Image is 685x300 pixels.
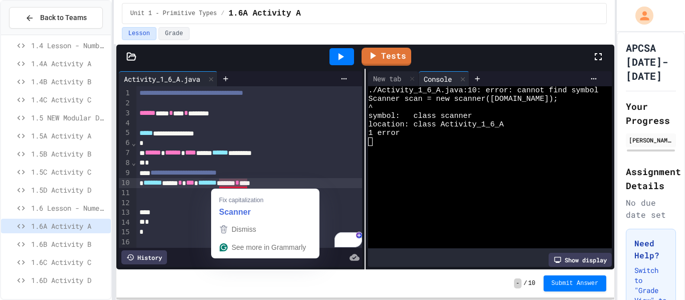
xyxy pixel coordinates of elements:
div: 16 [119,237,131,247]
div: 9 [119,168,131,178]
h2: Assignment Details [626,165,676,193]
span: Unit 1 - Primitive Types [130,10,217,18]
div: New tab [368,71,419,86]
div: Console [419,71,469,86]
span: 1 error [368,129,400,137]
div: 14 [119,218,131,228]
div: 5 [119,128,131,138]
div: Console [419,74,457,84]
span: 1.4 Lesson - Number Calculations [31,40,107,51]
a: Tests [362,48,411,66]
span: / [524,279,527,287]
div: New tab [368,73,406,84]
div: To enrich screen reader interactions, please activate Accessibility in Grammarly extension settings [136,86,363,249]
span: Fold line [131,159,136,167]
div: 4 [119,118,131,128]
span: 1.5D Activity D [31,185,107,195]
span: 1.5A Activity A [31,130,107,141]
div: My Account [625,4,656,27]
span: ^ [368,103,373,112]
div: 1 [119,88,131,98]
span: / [221,10,225,18]
div: [PERSON_NAME] [629,135,673,144]
div: 12 [119,198,131,208]
div: Show display [549,253,612,267]
div: 10 [119,178,131,188]
span: Back to Teams [40,13,87,23]
h1: APCSA [DATE]-[DATE] [626,41,676,83]
div: 2 [119,98,131,108]
div: Activity_1_6_A.java [119,71,218,86]
div: 15 [119,227,131,237]
span: 1.4A Activity A [31,58,107,69]
button: Back to Teams [9,7,103,29]
span: 10 [528,279,535,287]
span: 1.6D Activity D [31,275,107,285]
div: 13 [119,208,131,218]
div: 3 [119,108,131,118]
span: symbol: class scanner [368,112,472,120]
span: 1.5C Activity C [31,167,107,177]
div: Activity_1_6_A.java [119,74,205,84]
button: Grade [158,27,190,40]
button: Submit Answer [544,275,607,291]
button: Lesson [122,27,156,40]
span: 1.6A Activity A [229,8,301,20]
span: 1.6B Activity B [31,239,107,249]
span: ./Activity_1_6_A.java:10: error: cannot find symbol [368,86,598,95]
span: Scanner scan = new scanner([DOMAIN_NAME]); [368,95,558,103]
span: Fold line [131,139,136,147]
div: 11 [119,188,131,198]
span: Submit Answer [552,279,599,287]
div: History [121,250,167,264]
span: 1.6C Activity C [31,257,107,267]
h3: Need Help? [634,237,667,261]
span: 1.4C Activity C [31,94,107,105]
span: 1.6A Activity A [31,221,107,231]
div: 8 [119,158,131,168]
span: 1.6 Lesson - Numeric Casts [31,203,107,213]
span: 1.4B Activity B [31,76,107,87]
span: location: class Activity_1_6_A [368,120,503,129]
div: 7 [119,148,131,158]
span: - [514,278,522,288]
div: 6 [119,138,131,148]
div: No due date set [626,197,676,221]
h2: Your Progress [626,99,676,127]
span: 1.5B Activity B [31,148,107,159]
span: 1.5 NEW Modular Division [31,112,107,123]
